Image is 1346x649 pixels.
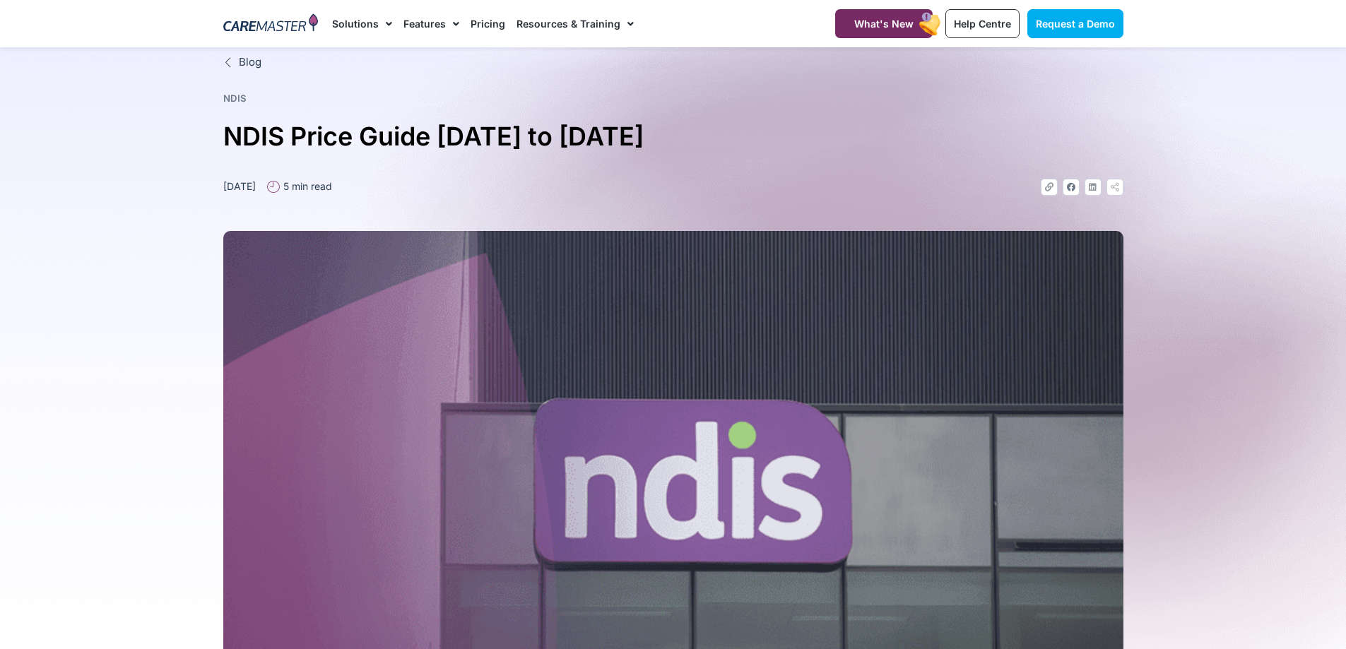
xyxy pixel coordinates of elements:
[223,93,247,104] a: NDIS
[1036,18,1115,30] span: Request a Demo
[223,116,1123,157] h1: NDIS Price Guide [DATE] to [DATE]
[280,179,332,193] span: 5 min read
[945,9,1020,38] a: Help Centre
[954,18,1011,30] span: Help Centre
[223,13,319,35] img: CareMaster Logo
[835,9,933,38] a: What's New
[235,54,261,71] span: Blog
[223,180,256,192] time: [DATE]
[1027,9,1123,38] a: Request a Demo
[854,18,914,30] span: What's New
[223,54,1123,71] a: Blog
